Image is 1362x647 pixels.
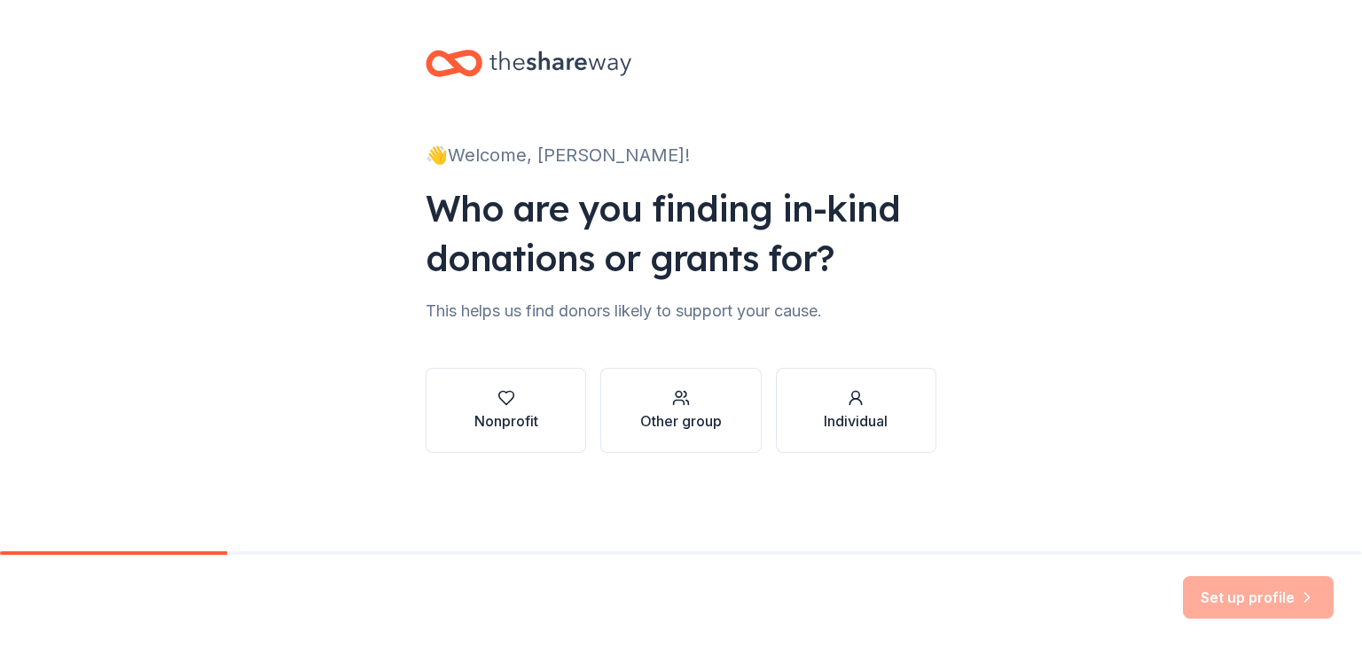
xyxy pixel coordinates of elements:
[426,183,936,283] div: Who are you finding in-kind donations or grants for?
[426,368,586,453] button: Nonprofit
[426,297,936,325] div: This helps us find donors likely to support your cause.
[824,410,888,432] div: Individual
[426,141,936,169] div: 👋 Welcome, [PERSON_NAME]!
[474,410,538,432] div: Nonprofit
[640,410,722,432] div: Other group
[776,368,936,453] button: Individual
[600,368,761,453] button: Other group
